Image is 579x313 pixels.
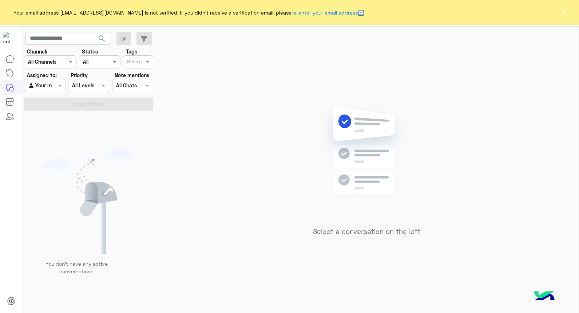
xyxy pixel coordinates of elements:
img: hulul-logo.png [532,284,557,309]
img: 1403182699927242 [3,32,16,45]
label: Priority [71,71,88,79]
span: Your email address [EMAIL_ADDRESS][DOMAIN_NAME] is not verified, if you didn't receive a verifica... [14,9,364,16]
label: Channel: [27,48,47,55]
h5: Select a conversation on the left [313,227,421,236]
span: search [98,34,106,43]
img: no messages [314,101,420,222]
button: × [561,9,568,16]
p: You don’t have any active conversations [40,260,113,276]
div: Select [126,58,142,67]
label: Note mentions [115,71,149,79]
label: Tags [126,48,137,55]
img: empty users [43,148,135,254]
button: Apply Filters [24,98,153,111]
label: Assigned to: [27,71,57,79]
button: search [93,32,111,48]
label: Status [82,48,98,55]
a: re-enter your email address [292,9,358,16]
